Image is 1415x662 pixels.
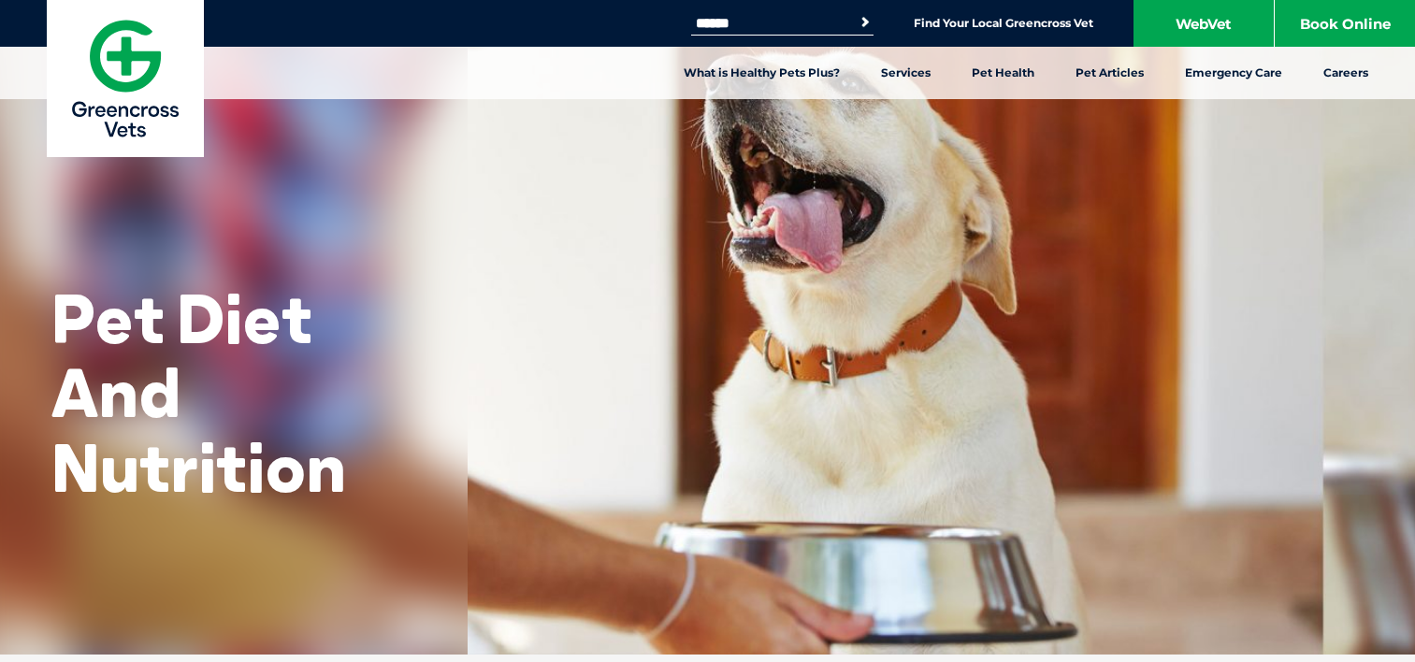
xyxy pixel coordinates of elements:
[663,47,860,99] a: What is Healthy Pets Plus?
[1303,47,1389,99] a: Careers
[914,16,1093,31] a: Find Your Local Greencross Vet
[951,47,1055,99] a: Pet Health
[1055,47,1164,99] a: Pet Articles
[860,47,951,99] a: Services
[1164,47,1303,99] a: Emergency Care
[51,281,416,504] h1: Pet Diet And Nutrition
[856,13,874,32] button: Search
